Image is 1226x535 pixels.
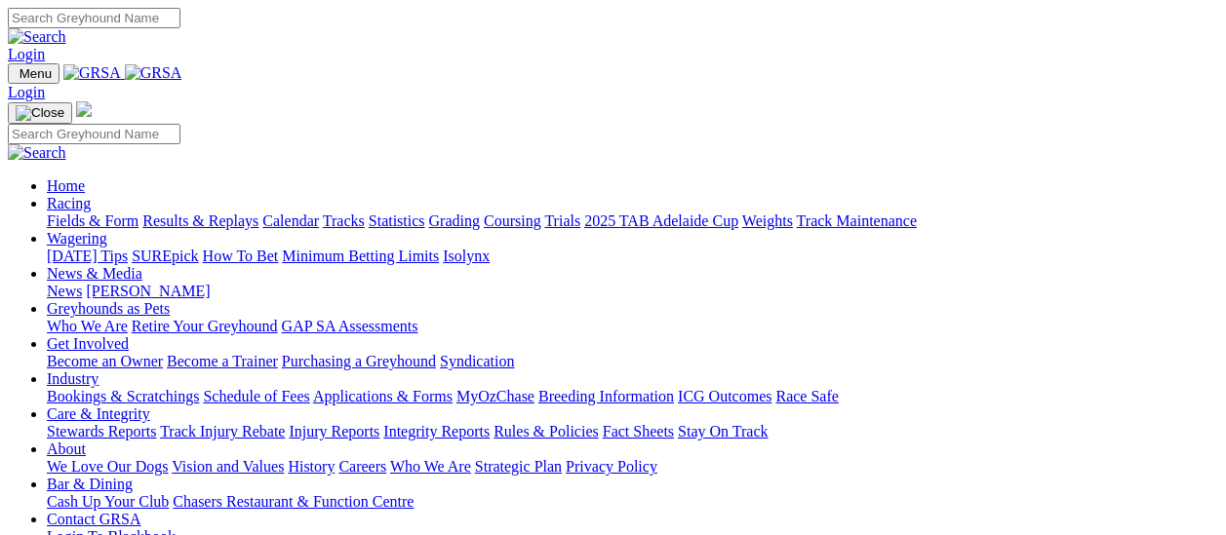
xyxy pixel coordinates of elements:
[262,212,319,229] a: Calendar
[338,458,386,475] a: Careers
[47,458,1218,476] div: About
[47,177,85,194] a: Home
[47,318,128,334] a: Who We Are
[566,458,657,475] a: Privacy Policy
[47,458,168,475] a: We Love Our Dogs
[47,423,1218,440] div: Care & Integrity
[47,353,1218,370] div: Get Involved
[47,248,1218,265] div: Wagering
[47,248,128,264] a: [DATE] Tips
[47,212,138,229] a: Fields & Form
[456,388,534,404] a: MyOzChase
[173,493,414,510] a: Chasers Restaurant & Function Centre
[313,388,453,404] a: Applications & Forms
[440,353,514,369] a: Syndication
[8,102,72,124] button: Toggle navigation
[584,212,738,229] a: 2025 TAB Adelaide Cup
[8,144,66,162] img: Search
[797,212,917,229] a: Track Maintenance
[203,388,309,404] a: Schedule of Fees
[475,458,562,475] a: Strategic Plan
[8,46,45,62] a: Login
[47,283,1218,300] div: News & Media
[47,440,86,457] a: About
[678,423,768,439] a: Stay On Track
[20,66,52,81] span: Menu
[289,423,379,439] a: Injury Reports
[76,101,92,117] img: logo-grsa-white.png
[16,105,64,121] img: Close
[160,423,285,439] a: Track Injury Rebate
[47,423,156,439] a: Stewards Reports
[63,64,121,82] img: GRSA
[47,493,169,510] a: Cash Up Your Club
[142,212,258,229] a: Results & Replays
[484,212,541,229] a: Coursing
[282,318,418,334] a: GAP SA Assessments
[47,212,1218,230] div: Racing
[383,423,490,439] a: Integrity Reports
[8,84,45,100] a: Login
[132,318,278,334] a: Retire Your Greyhound
[47,265,142,282] a: News & Media
[167,353,278,369] a: Become a Trainer
[544,212,580,229] a: Trials
[47,493,1218,511] div: Bar & Dining
[86,283,210,299] a: [PERSON_NAME]
[429,212,480,229] a: Grading
[132,248,198,264] a: SUREpick
[443,248,490,264] a: Isolynx
[47,230,107,247] a: Wagering
[282,353,436,369] a: Purchasing a Greyhound
[494,423,599,439] a: Rules & Policies
[47,511,140,527] a: Contact GRSA
[203,248,279,264] a: How To Bet
[47,388,1218,405] div: Industry
[282,248,439,264] a: Minimum Betting Limits
[538,388,674,404] a: Breeding Information
[125,64,182,82] img: GRSA
[678,388,771,404] a: ICG Outcomes
[8,28,66,46] img: Search
[47,370,99,387] a: Industry
[47,195,91,211] a: Racing
[47,476,133,492] a: Bar & Dining
[775,388,838,404] a: Race Safe
[47,318,1218,335] div: Greyhounds as Pets
[390,458,471,475] a: Who We Are
[369,212,425,229] a: Statistics
[288,458,335,475] a: History
[47,335,129,352] a: Get Involved
[323,212,365,229] a: Tracks
[47,388,199,404] a: Bookings & Scratchings
[603,423,674,439] a: Fact Sheets
[742,212,793,229] a: Weights
[47,300,170,317] a: Greyhounds as Pets
[172,458,284,475] a: Vision and Values
[47,283,82,299] a: News
[8,124,180,144] input: Search
[8,63,59,84] button: Toggle navigation
[47,353,163,369] a: Become an Owner
[8,8,180,28] input: Search
[47,405,150,422] a: Care & Integrity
